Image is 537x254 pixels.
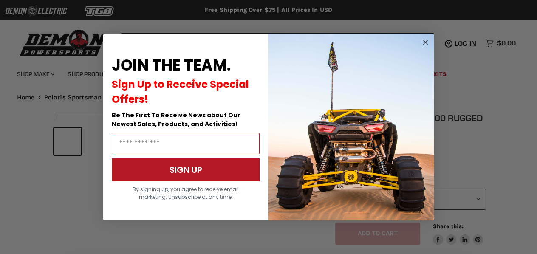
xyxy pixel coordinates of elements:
button: Close dialog [420,37,431,48]
span: Be The First To Receive News about Our Newest Sales, Products, and Activities! [112,111,240,128]
input: Email Address [112,133,260,154]
button: SIGN UP [112,158,260,181]
span: Sign Up to Receive Special Offers! [112,77,249,106]
span: JOIN THE TEAM. [112,54,231,76]
span: By signing up, you agree to receive email marketing. Unsubscribe at any time. [133,186,239,200]
img: a9095488-b6e7-41ba-879d-588abfab540b.jpeg [268,34,434,220]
